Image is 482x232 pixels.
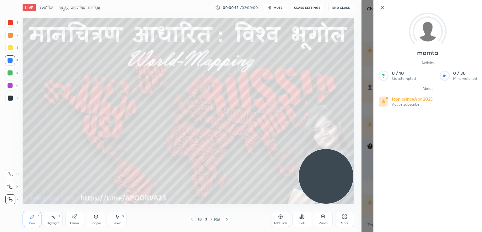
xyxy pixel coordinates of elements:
[214,217,220,222] div: 936
[274,222,287,225] div: Add Slide
[29,222,35,225] div: Pen
[341,222,349,225] div: More
[5,68,18,78] div: 5
[38,5,100,11] h4: उ अमेरिका – समुद्र, जलसंधिया व नदियां
[419,86,436,91] span: About
[453,70,477,76] p: 0 / 30
[5,80,18,91] div: 6
[5,169,19,179] div: C
[328,4,354,11] button: End Class
[453,76,477,81] p: Mins watched
[23,4,36,11] div: LIVE
[5,93,18,103] div: 7
[274,5,282,10] span: mute
[211,218,212,221] div: /
[299,222,304,225] div: Poll
[392,102,433,107] p: Active subscriber
[122,215,124,218] div: S
[5,43,18,53] div: 3
[101,215,103,218] div: L
[392,96,433,102] p: Iconic since Apr 2025
[418,60,437,65] span: Activity
[47,222,60,225] div: Highlight
[5,55,18,65] div: 4
[319,222,328,225] div: Zoom
[392,76,416,81] p: Qs attempted
[290,4,324,11] button: CLASS SETTINGS
[58,215,60,218] div: H
[203,218,209,221] div: 2
[417,50,438,55] p: mamta
[37,215,39,218] div: P
[5,30,18,40] div: 2
[264,4,286,11] button: mute
[392,70,416,76] p: 0 / 10
[113,222,122,225] div: Select
[5,194,19,204] div: Z
[5,18,18,28] div: 1
[5,182,19,192] div: X
[418,21,438,41] img: default.png
[91,222,101,225] div: Shapes
[70,222,79,225] div: Eraser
